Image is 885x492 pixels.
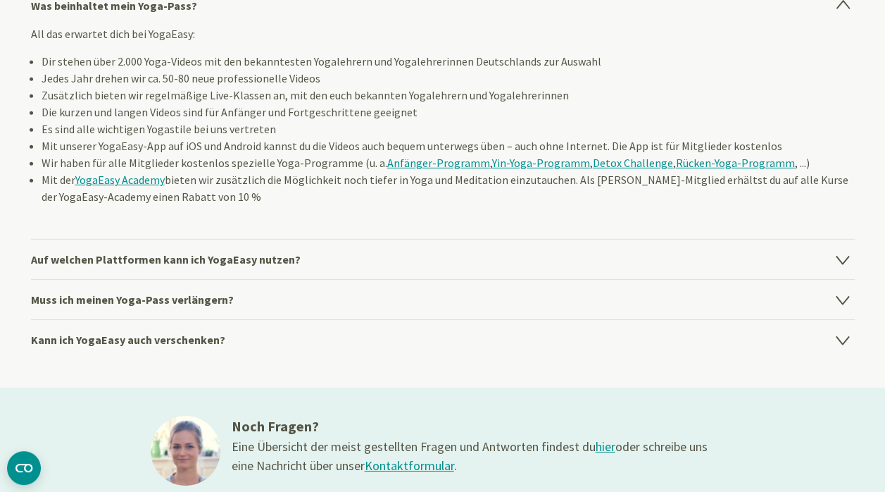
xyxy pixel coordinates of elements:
a: Rücken-Yoga-Programm [676,156,795,170]
li: Die kurzen und langen Videos sind für Anfänger und Fortgeschrittene geeignet [42,104,855,121]
div: All das erwartet dich bei YogaEasy: [31,25,855,239]
a: hier [596,438,615,455]
a: Kontaktformular [365,457,454,474]
li: Dir stehen über 2.000 Yoga-Videos mit den bekanntesten Yogalehrern und Yogalehrerinnen Deutschlan... [42,53,855,70]
a: Anfänger-Programm [387,156,490,170]
button: CMP-Widget öffnen [7,451,41,485]
li: Es sind alle wichtigen Yogastile bei uns vertreten [42,121,855,137]
h4: Auf welchen Plattformen kann ich YogaEasy nutzen? [31,239,855,279]
li: Mit unserer YogaEasy-App auf iOS und Android kannst du die Videos auch bequem unterwegs üben – au... [42,137,855,154]
div: Eine Übersicht der meist gestellten Fragen und Antworten findest du oder schreibe uns eine Nachri... [232,437,710,475]
img: ines@1x.jpg [151,416,220,486]
li: Mit der bieten wir zusätzlich die Möglichkeit noch tiefer in Yoga und Meditation einzutauchen. Al... [42,171,855,205]
h4: Kann ich YogaEasy auch verschenken? [31,319,855,359]
a: YogaEasy Academy [75,173,165,187]
li: Zusätzlich bieten wir regelmäßige Live-Klassen an, mit den euch bekannten Yogalehrern und Yogaleh... [42,87,855,104]
a: Yin-Yoga-Programm [492,156,590,170]
li: Wir haben für alle Mitglieder kostenlos spezielle Yoga-Programme (u. a. , , , , ...) [42,154,855,171]
h3: Noch Fragen? [232,416,710,437]
li: Jedes Jahr drehen wir ca. 50-80 neue professionelle Videos [42,70,855,87]
h4: Muss ich meinen Yoga-Pass verlängern? [31,279,855,319]
a: Detox Challenge [593,156,673,170]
